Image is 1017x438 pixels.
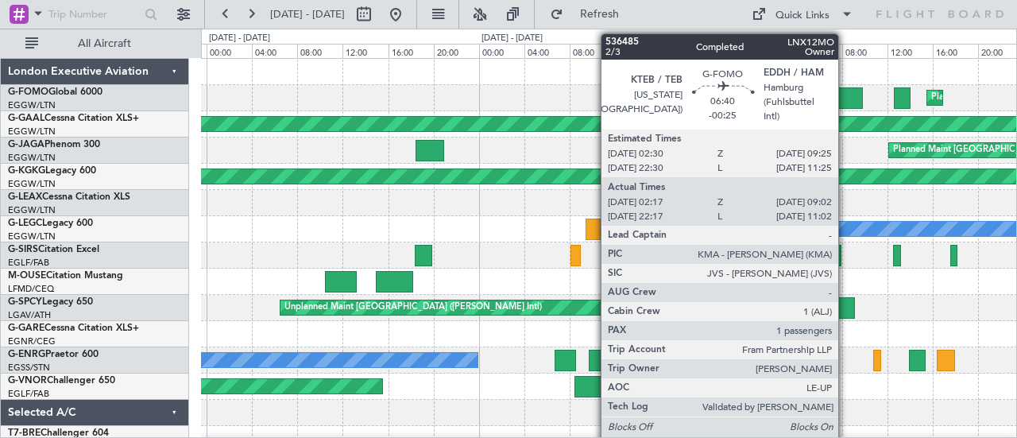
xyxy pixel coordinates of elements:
[8,99,56,111] a: EGGW/LTN
[8,297,93,307] a: G-SPCYLegacy 650
[270,7,345,21] span: [DATE] - [DATE]
[8,204,56,216] a: EGGW/LTN
[252,44,297,58] div: 04:00
[8,245,38,254] span: G-SIRS
[284,296,542,320] div: Unplanned Maint [GEOGRAPHIC_DATA] ([PERSON_NAME] Intl)
[389,44,434,58] div: 16:00
[567,9,633,20] span: Refresh
[8,219,93,228] a: G-LEGCLegacy 600
[8,219,42,228] span: G-LEGC
[8,297,42,307] span: G-SPCY
[8,350,45,359] span: G-ENRG
[8,152,56,164] a: EGGW/LTN
[660,44,706,58] div: 16:00
[887,44,933,58] div: 12:00
[8,140,44,149] span: G-JAGA
[8,257,49,269] a: EGLF/FAB
[8,245,99,254] a: G-SIRSCitation Excel
[706,44,751,58] div: 20:00
[8,114,44,123] span: G-GAAL
[615,44,660,58] div: 12:00
[8,166,96,176] a: G-KGKGLegacy 600
[209,32,270,45] div: [DATE] - [DATE]
[481,32,543,45] div: [DATE] - [DATE]
[755,217,782,241] div: Owner
[8,350,99,359] a: G-ENRGPraetor 600
[8,166,45,176] span: G-KGKG
[8,309,51,321] a: LGAV/ATH
[41,38,168,49] span: All Aircraft
[8,271,123,281] a: M-OUSECitation Mustang
[775,8,829,24] div: Quick Links
[608,243,729,267] div: AOG Maint [PERSON_NAME]
[8,231,56,242] a: EGGW/LTN
[8,324,139,333] a: G-GARECessna Citation XLS+
[570,44,615,58] div: 08:00
[8,271,46,281] span: M-OUSE
[207,44,252,58] div: 00:00
[543,2,638,27] button: Refresh
[8,335,56,347] a: EGNR/CEG
[342,44,388,58] div: 12:00
[8,324,44,333] span: G-GARE
[8,362,50,374] a: EGSS/STN
[8,140,100,149] a: G-JAGAPhenom 300
[8,192,42,202] span: G-LEAX
[8,428,109,438] a: T7-BREChallenger 604
[8,114,139,123] a: G-GAALCessna Citation XLS+
[8,192,130,202] a: G-LEAXCessna Citation XLS
[753,32,814,45] div: [DATE] - [DATE]
[479,44,524,58] div: 00:00
[8,376,47,386] span: G-VNOR
[8,283,54,295] a: LFMD/CEQ
[8,388,49,400] a: EGLF/FAB
[17,31,172,56] button: All Aircraft
[434,44,479,58] div: 20:00
[297,44,342,58] div: 08:00
[8,87,102,97] a: G-FOMOGlobal 6000
[751,44,796,58] div: 00:00
[933,44,978,58] div: 16:00
[8,87,48,97] span: G-FOMO
[796,44,841,58] div: 04:00
[744,2,861,27] button: Quick Links
[8,178,56,190] a: EGGW/LTN
[842,44,887,58] div: 08:00
[8,376,115,386] a: G-VNORChallenger 650
[687,191,938,215] div: Planned Maint [GEOGRAPHIC_DATA] ([GEOGRAPHIC_DATA])
[8,126,56,138] a: EGGW/LTN
[48,2,140,26] input: Trip Number
[8,428,41,438] span: T7-BRE
[524,44,570,58] div: 04:00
